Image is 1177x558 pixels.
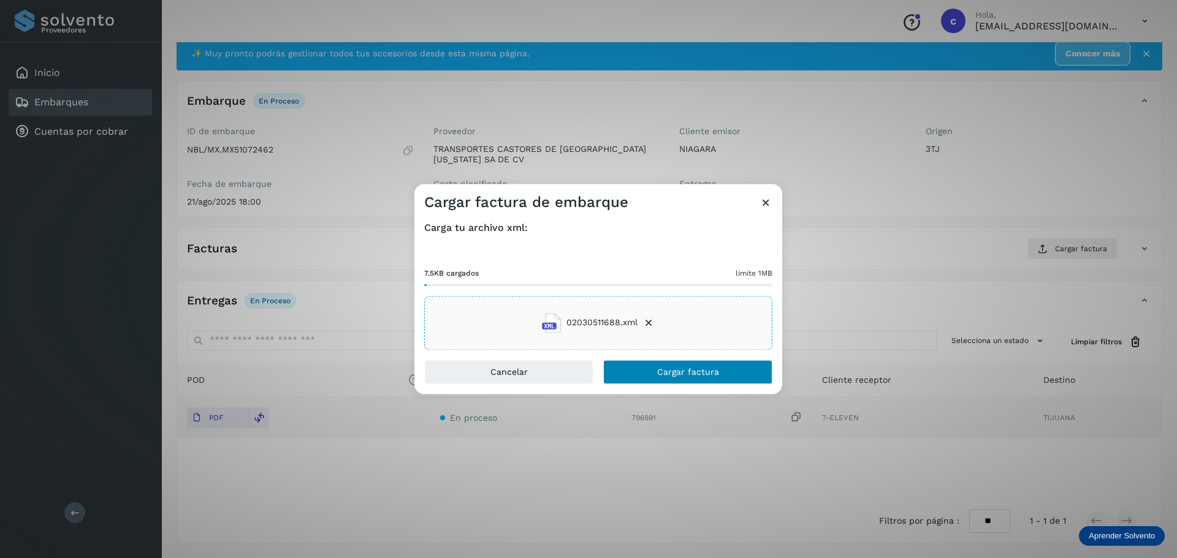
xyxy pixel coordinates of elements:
[566,317,638,330] span: 02030511688.xml
[424,268,479,279] span: 7.5KB cargados
[424,360,593,384] button: Cancelar
[657,368,719,376] span: Cargar factura
[736,268,772,279] span: límite 1MB
[424,222,772,233] h4: Carga tu archivo xml:
[490,368,528,376] span: Cancelar
[424,194,628,211] h3: Cargar factura de embarque
[603,360,772,384] button: Cargar factura
[1089,531,1155,541] p: Aprender Solvento
[1079,526,1165,546] div: Aprender Solvento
